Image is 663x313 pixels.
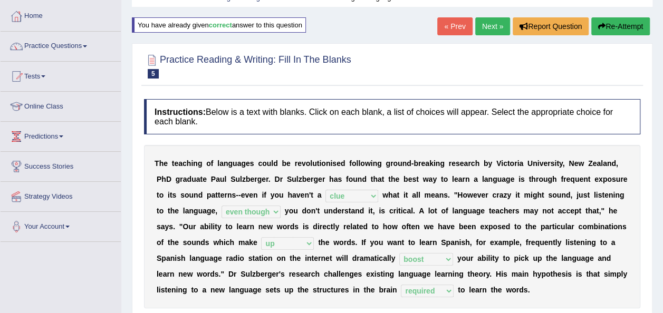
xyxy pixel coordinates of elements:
b: e [451,159,456,168]
b: n [304,191,309,199]
b: d [341,159,345,168]
a: Predictions [1,122,121,148]
b: S [287,175,292,183]
b: h [161,175,166,183]
b: e [306,175,311,183]
b: f [211,159,214,168]
b: s [250,159,254,168]
b: u [267,159,272,168]
b: y [559,159,563,168]
b: u [292,175,296,183]
b: a [499,191,504,199]
b: e [250,175,254,183]
b: v [296,191,301,199]
b: . [268,175,271,183]
b: y [433,175,437,183]
b: i [515,191,517,199]
b: e [297,159,302,168]
b: r [295,159,297,168]
b: t [170,191,172,199]
b: - [236,191,238,199]
b: u [279,191,284,199]
b: n [465,175,470,183]
b: d [611,159,616,168]
b: a [597,159,601,168]
b: i [537,159,540,168]
b: y [488,159,492,168]
b: g [257,175,262,183]
b: d [273,159,278,168]
b: n [224,159,228,168]
b: a [219,159,224,168]
b: g [241,159,246,168]
b: g [198,159,203,168]
b: i [191,159,193,168]
b: e [174,159,178,168]
a: Success Stories [1,152,121,178]
b: t [371,175,373,183]
b: g [176,175,180,183]
b: i [330,159,332,168]
b: r [180,175,182,183]
b: i [517,159,519,168]
b: e [579,175,583,183]
b: e [623,175,628,183]
b: a [603,159,607,168]
b: d [362,175,367,183]
b: T [155,159,159,168]
b: , [616,159,618,168]
b: s [412,175,416,183]
b: t [556,159,559,168]
b: t [529,175,531,183]
b: x [599,175,603,183]
b: a [334,175,338,183]
b: i [434,159,436,168]
b: f [349,159,352,168]
b: l [240,175,242,183]
b: h [287,191,292,199]
b: t [382,175,385,183]
b: g [533,191,537,199]
b: o [607,175,612,183]
b: e [543,159,547,168]
b: n [439,191,444,199]
b: l [601,159,603,168]
b: e [246,159,250,168]
b: z [299,175,302,183]
b: t [311,191,313,199]
b: h [159,159,164,168]
b: m [524,191,530,199]
b: l [271,159,273,168]
b: r [536,175,539,183]
b: b [403,175,408,183]
b: H [457,191,463,199]
b: e [481,191,485,199]
b: a [519,159,523,168]
b: b [414,159,418,168]
b: o [274,191,279,199]
b: h [531,175,536,183]
b: t [416,175,419,183]
b: r [563,175,566,183]
b: a [196,175,200,183]
b: o [510,159,514,168]
b: r [462,175,465,183]
b: s [232,191,236,199]
b: t [588,175,591,183]
b: U [527,159,533,168]
b: o [463,191,467,199]
b: a [412,191,416,199]
b: u [398,159,402,168]
b: u [575,175,580,183]
button: Report Question [513,17,589,35]
b: l [416,191,418,199]
b: e [460,159,464,168]
b: h [329,175,334,183]
b: S [230,175,235,183]
b: a [183,175,187,183]
b: r [496,191,499,199]
b: t [517,191,520,199]
b: r [224,191,227,199]
b: b [246,175,251,183]
a: Online Class [1,92,121,118]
